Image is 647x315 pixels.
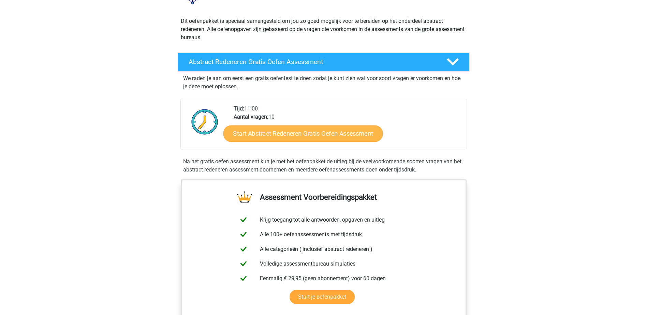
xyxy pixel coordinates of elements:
[234,114,268,120] b: Aantal vragen:
[180,157,467,174] div: Na het gratis oefen assessment kun je met het oefenpakket de uitleg bij de veelvoorkomende soorte...
[223,125,383,141] a: Start Abstract Redeneren Gratis Oefen Assessment
[175,52,472,72] a: Abstract Redeneren Gratis Oefen Assessment
[234,105,244,112] b: Tijd:
[229,105,466,149] div: 11:00 10
[181,17,467,42] p: Dit oefenpakket is speciaal samengesteld om jou zo goed mogelijk voor te bereiden op het onderdee...
[188,105,222,139] img: Klok
[183,74,464,91] p: We raden je aan om eerst een gratis oefentest te doen zodat je kunt zien wat voor soort vragen er...
[290,290,355,304] a: Start je oefenpakket
[189,58,436,66] h4: Abstract Redeneren Gratis Oefen Assessment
